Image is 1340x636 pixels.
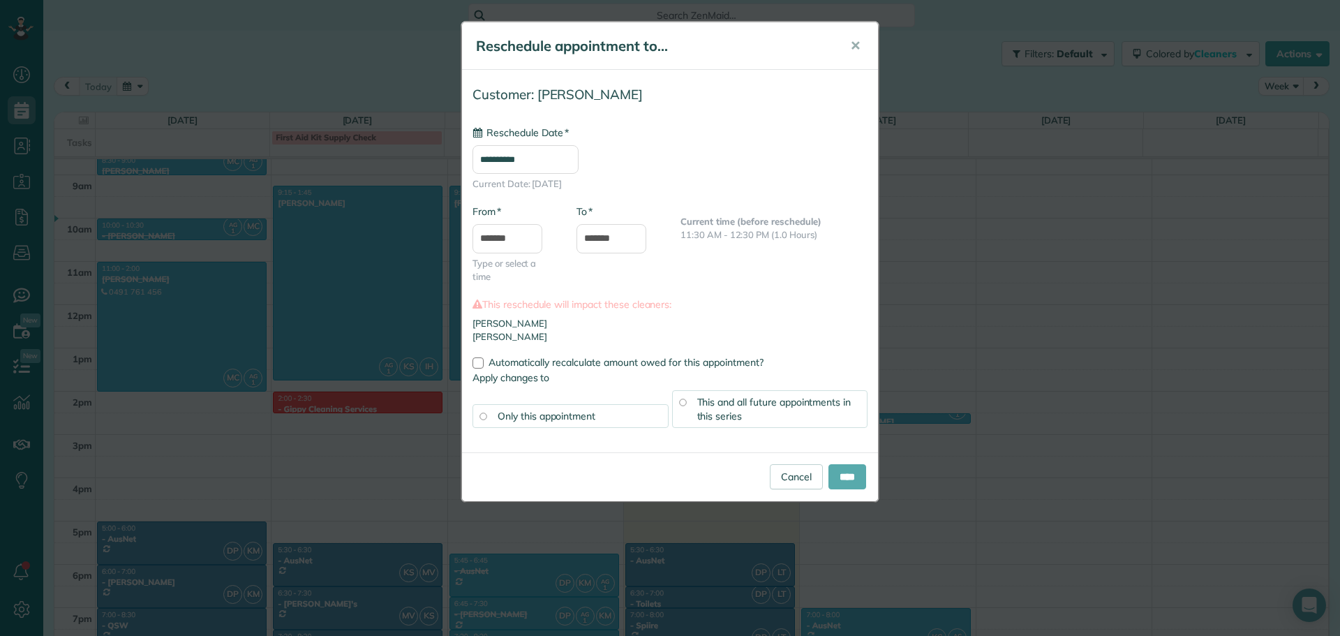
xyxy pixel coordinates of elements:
b: Current time (before reschedule) [680,216,821,227]
input: Only this appointment [479,413,486,420]
span: Current Date: [DATE] [472,177,868,191]
label: To [576,205,593,219]
span: Automatically recalculate amount owed for this appointment? [489,356,764,369]
li: [PERSON_NAME] [472,317,868,330]
label: From [472,205,501,219]
label: This reschedule will impact these cleaners: [472,297,868,311]
span: ✕ [850,38,861,54]
label: Apply changes to [472,371,868,385]
li: [PERSON_NAME] [472,330,868,343]
input: This and all future appointments in this series [679,399,686,406]
a: Cancel [770,464,823,489]
span: Type or select a time [472,257,556,283]
span: Only this appointment [498,410,595,422]
span: This and all future appointments in this series [697,396,851,422]
label: Reschedule Date [472,126,569,140]
h5: Reschedule appointment to... [476,36,831,56]
h4: Customer: [PERSON_NAME] [472,87,868,102]
p: 11:30 AM - 12:30 PM (1.0 Hours) [680,228,868,242]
